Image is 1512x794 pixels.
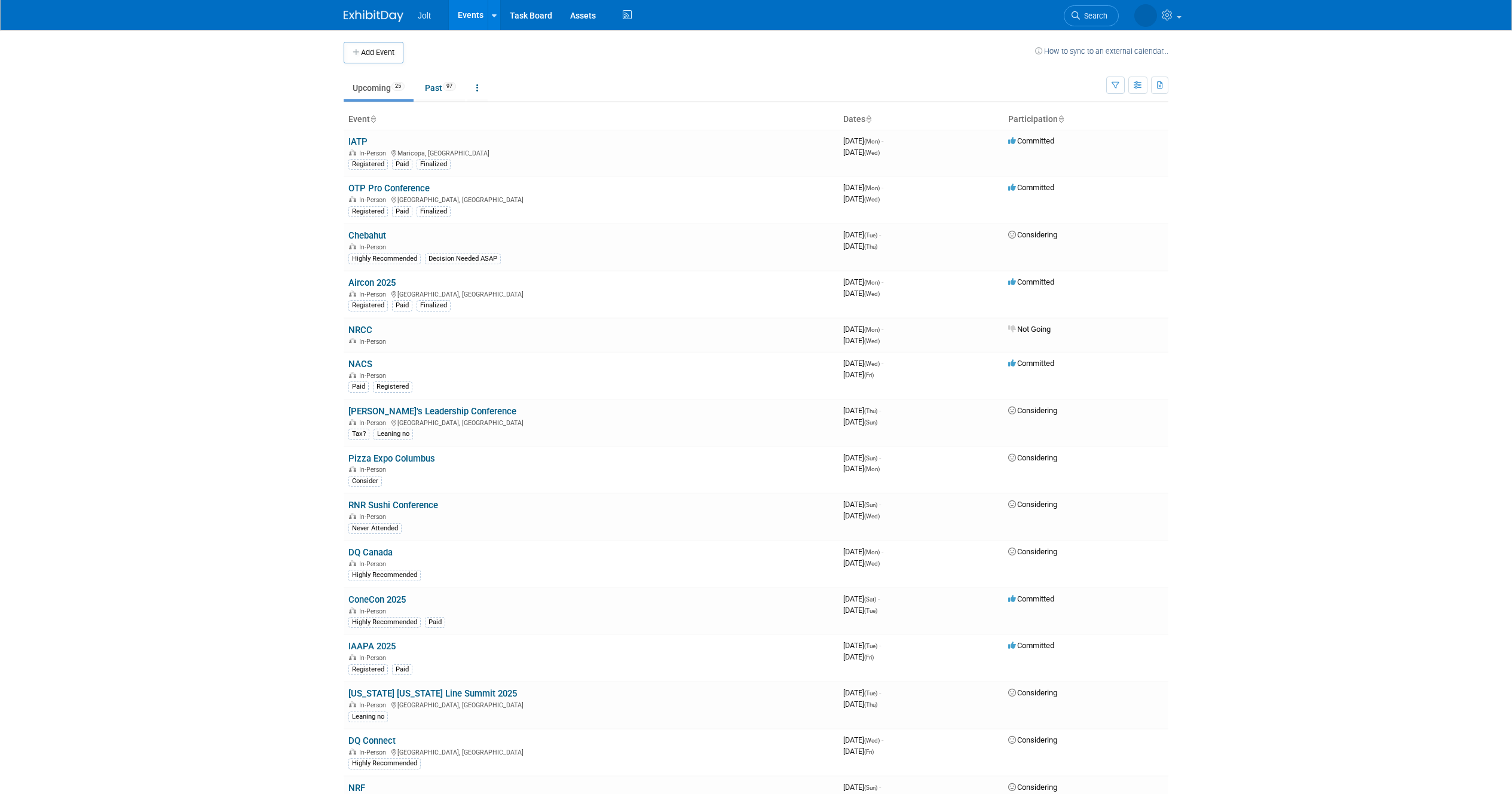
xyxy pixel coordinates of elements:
[349,654,356,660] img: In-Person Event
[348,230,386,241] a: Chebahut
[864,784,877,791] span: (Sun)
[359,749,390,756] span: In-Person
[344,77,414,99] a: Upcoming25
[417,159,451,170] div: Finalized
[359,291,390,298] span: In-Person
[374,429,413,439] div: Leaning no
[359,419,390,427] span: In-Person
[864,232,877,239] span: (Tue)
[1008,688,1057,697] span: Considering
[348,700,834,709] div: [GEOGRAPHIC_DATA], [GEOGRAPHIC_DATA]
[864,513,880,520] span: (Wed)
[879,783,881,792] span: -
[843,606,877,615] span: [DATE]
[843,370,874,379] span: [DATE]
[348,758,421,769] div: Highly Recommended
[864,138,880,145] span: (Mon)
[348,136,368,147] a: IATP
[864,502,877,508] span: (Sun)
[349,372,356,378] img: In-Person Event
[882,277,883,286] span: -
[425,254,501,264] div: Decision Needed ASAP
[348,547,393,558] a: DQ Canada
[1008,641,1054,650] span: Committed
[864,149,880,156] span: (Wed)
[344,10,403,22] img: ExhibitDay
[864,185,880,191] span: (Mon)
[348,194,834,204] div: [GEOGRAPHIC_DATA], [GEOGRAPHIC_DATA]
[1008,547,1057,556] span: Considering
[843,242,877,251] span: [DATE]
[882,359,883,368] span: -
[348,381,369,392] div: Paid
[843,289,880,298] span: [DATE]
[348,783,365,793] a: NRF
[348,570,421,581] div: Highly Recommended
[843,747,874,756] span: [DATE]
[882,735,883,744] span: -
[348,300,388,311] div: Registered
[392,159,412,170] div: Paid
[1008,500,1057,509] span: Considering
[1008,453,1057,462] span: Considering
[392,300,412,311] div: Paid
[843,336,880,345] span: [DATE]
[349,749,356,755] img: In-Person Event
[348,206,388,217] div: Registered
[359,196,390,204] span: In-Person
[843,641,881,650] span: [DATE]
[359,701,390,709] span: In-Person
[348,476,382,487] div: Consider
[843,359,883,368] span: [DATE]
[864,549,880,555] span: (Mon)
[348,594,406,605] a: ConeCon 2025
[843,325,883,334] span: [DATE]
[843,230,881,239] span: [DATE]
[370,114,376,124] a: Sort by Event Name
[864,419,877,426] span: (Sun)
[864,749,874,755] span: (Fri)
[359,149,390,157] span: In-Person
[359,513,390,521] span: In-Person
[349,607,356,613] img: In-Person Event
[416,77,465,99] a: Past97
[344,42,403,63] button: Add Event
[879,453,881,462] span: -
[1008,783,1057,792] span: Considering
[864,701,877,708] span: (Thu)
[418,11,431,20] span: Jolt
[879,641,881,650] span: -
[864,408,877,414] span: (Thu)
[359,338,390,346] span: In-Person
[348,289,834,298] div: [GEOGRAPHIC_DATA], [GEOGRAPHIC_DATA]
[879,500,881,509] span: -
[843,148,880,157] span: [DATE]
[348,417,834,427] div: [GEOGRAPHIC_DATA], [GEOGRAPHIC_DATA]
[359,654,390,662] span: In-Person
[373,381,412,392] div: Registered
[348,711,388,722] div: Leaning no
[348,523,402,534] div: Never Attended
[843,417,877,426] span: [DATE]
[843,735,883,744] span: [DATE]
[392,206,412,217] div: Paid
[838,109,1003,130] th: Dates
[864,596,876,603] span: (Sat)
[1008,136,1054,145] span: Committed
[348,747,834,756] div: [GEOGRAPHIC_DATA], [GEOGRAPHIC_DATA]
[1008,406,1057,415] span: Considering
[864,643,877,649] span: (Tue)
[348,183,430,194] a: OTP Pro Conference
[348,688,517,699] a: [US_STATE] [US_STATE] Line Summit 2025
[864,279,880,286] span: (Mon)
[864,326,880,333] span: (Mon)
[1008,359,1054,368] span: Committed
[879,688,881,697] span: -
[349,701,356,707] img: In-Person Event
[348,500,438,511] a: RNR Sushi Conference
[864,466,880,472] span: (Mon)
[348,641,396,652] a: IAAPA 2025
[348,429,369,439] div: Tax?
[359,466,390,474] span: In-Person
[349,419,356,425] img: In-Person Event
